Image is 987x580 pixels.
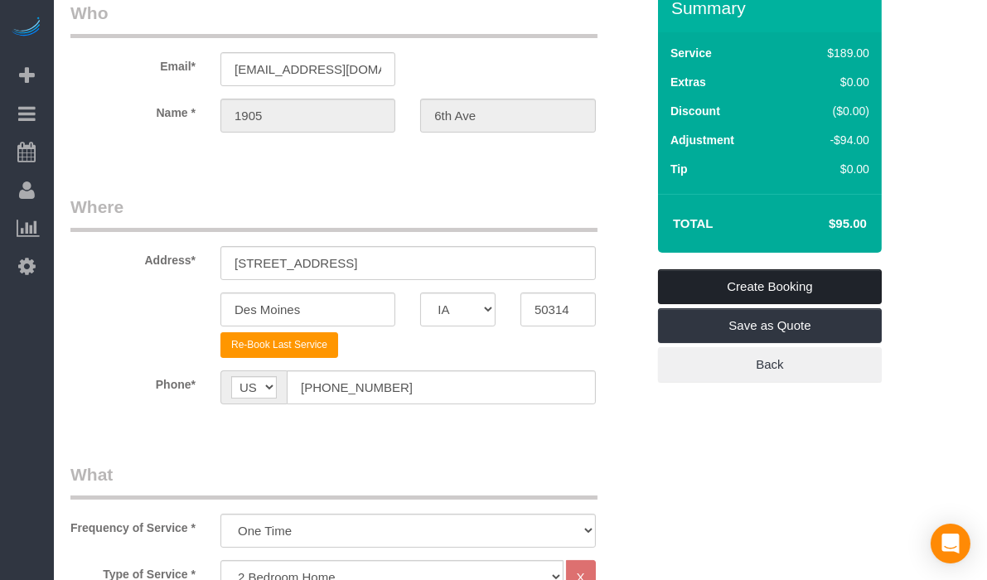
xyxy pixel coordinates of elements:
[670,74,706,90] label: Extras
[58,514,208,536] label: Frequency of Service *
[792,103,869,119] div: ($0.00)
[792,132,869,148] div: -$94.00
[220,292,395,326] input: City*
[779,217,867,231] h4: $95.00
[520,292,596,326] input: Zip Code*
[670,45,712,61] label: Service
[670,132,734,148] label: Adjustment
[58,246,208,268] label: Address*
[70,195,598,232] legend: Where
[792,74,869,90] div: $0.00
[792,161,869,177] div: $0.00
[58,370,208,393] label: Phone*
[420,99,595,133] input: Last Name*
[70,462,598,500] legend: What
[670,161,688,177] label: Tip
[658,347,882,382] a: Back
[670,103,720,119] label: Discount
[931,524,970,563] div: Open Intercom Messenger
[287,370,596,404] input: Phone*
[220,332,338,358] button: Re-Book Last Service
[792,45,869,61] div: $189.00
[220,52,395,86] input: Email*
[220,99,395,133] input: First Name*
[658,269,882,304] a: Create Booking
[10,17,43,40] img: Automaid Logo
[58,52,208,75] label: Email*
[58,99,208,121] label: Name *
[70,1,598,38] legend: Who
[658,308,882,343] a: Save as Quote
[673,216,714,230] strong: Total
